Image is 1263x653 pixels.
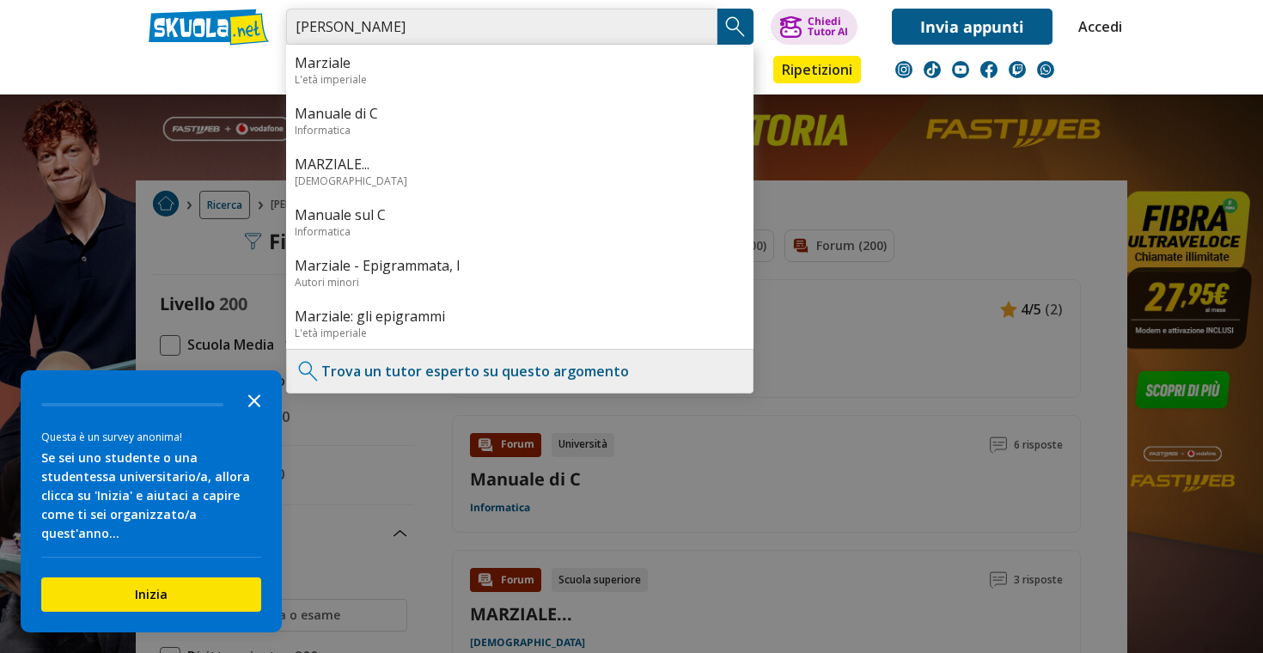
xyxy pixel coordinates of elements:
[295,155,745,174] a: MARZIALE...
[295,123,745,137] div: Informatica
[295,53,745,72] a: Marziale
[295,256,745,275] a: Marziale - Epigrammata, I
[321,362,629,381] a: Trova un tutor esperto su questo argomento
[895,61,912,78] img: instagram
[808,16,848,37] div: Chiedi Tutor AI
[892,9,1052,45] a: Invia appunti
[295,326,745,340] div: L'età imperiale
[295,174,745,188] div: [DEMOGRAPHIC_DATA]
[1009,61,1026,78] img: twitch
[295,104,745,123] a: Manuale di C
[723,14,748,40] img: Cerca appunti, riassunti o versioni
[41,577,261,612] button: Inizia
[41,449,261,543] div: Se sei uno studente o una studentessa universitario/a, allora clicca su 'Inizia' e aiutaci a capi...
[1037,61,1054,78] img: WhatsApp
[237,382,272,417] button: Close the survey
[771,9,857,45] button: ChiediTutor AI
[295,205,745,224] a: Manuale sul C
[41,429,261,445] div: Questa è un survey anonima!
[980,61,998,78] img: facebook
[924,61,941,78] img: tiktok
[952,61,969,78] img: youtube
[295,275,745,290] div: Autori minori
[1078,9,1114,45] a: Accedi
[296,358,321,384] img: Trova un tutor esperto
[717,9,754,45] button: Search Button
[295,307,745,326] a: Marziale: gli epigrammi
[21,370,282,632] div: Survey
[286,9,717,45] input: Cerca appunti, riassunti o versioni
[282,56,359,87] a: Appunti
[295,224,745,239] div: Informatica
[773,56,861,83] a: Ripetizioni
[295,72,745,87] div: L'età imperiale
